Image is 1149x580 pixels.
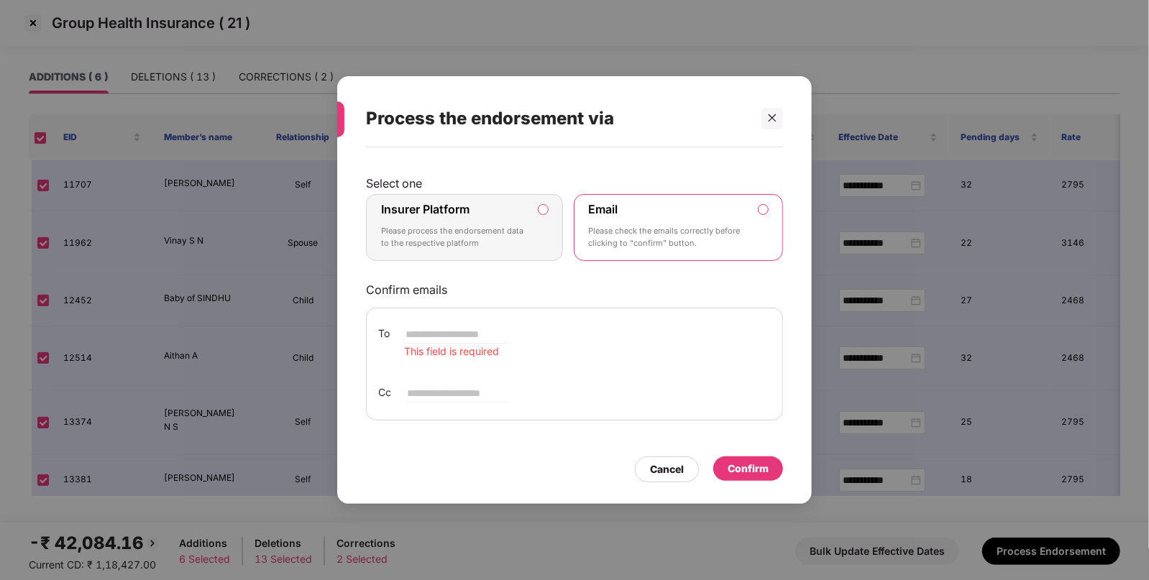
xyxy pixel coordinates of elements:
label: Insurer Platform [381,202,470,216]
label: Email [589,202,618,216]
p: Select one [366,176,783,190]
span: close [767,113,777,123]
input: Insurer PlatformPlease process the endorsement data to the respective platform [539,205,548,214]
p: Please process the endorsement data to the respective platform [381,225,528,250]
input: EmailPlease check the emails correctly before clicking to “confirm” button. [759,205,768,214]
p: Confirm emails [366,282,783,297]
div: Confirm [728,461,769,477]
div: Process the endorsement via [366,91,749,147]
span: This field is required [404,345,499,357]
span: To [378,326,390,341]
p: Please check the emails correctly before clicking to “confirm” button. [589,225,749,250]
div: Cancel [650,461,684,477]
span: Cc [378,385,391,400]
